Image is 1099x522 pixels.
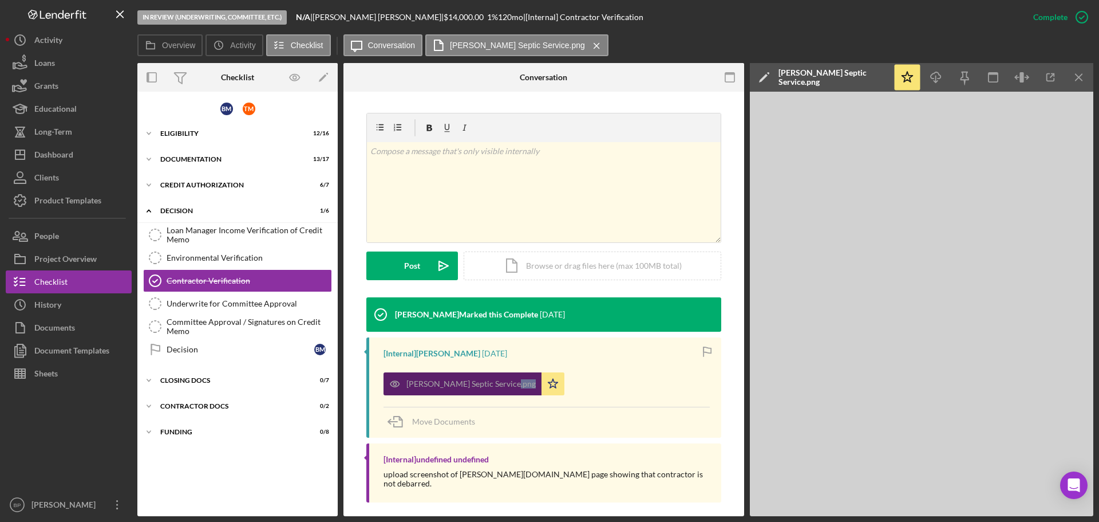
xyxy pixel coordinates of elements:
[395,310,538,319] div: [PERSON_NAME] Marked this Complete
[14,502,21,508] text: BP
[313,13,444,22] div: [PERSON_NAME] [PERSON_NAME] |
[230,41,255,50] label: Activity
[34,316,75,342] div: Documents
[425,34,608,56] button: [PERSON_NAME] Septic Service.png
[384,349,480,358] div: [Internal] [PERSON_NAME]
[34,52,55,77] div: Loans
[167,299,331,308] div: Underwrite for Committee Approval
[343,34,423,56] button: Conversation
[6,293,132,316] button: History
[167,253,331,262] div: Environmental Verification
[29,493,103,519] div: [PERSON_NAME]
[160,156,301,163] div: Documentation
[412,417,475,426] span: Move Documents
[309,182,329,189] div: 6 / 7
[34,362,58,388] div: Sheets
[404,252,420,280] div: Post
[137,34,203,56] button: Overview
[6,362,132,385] button: Sheets
[309,403,329,410] div: 0 / 2
[143,246,332,269] a: Environmental Verification
[160,207,301,214] div: Decision
[778,68,887,87] div: [PERSON_NAME] Septic Service.png
[482,349,507,358] time: 2025-08-04 16:53
[296,12,310,22] b: N/A
[384,470,710,488] div: upload screenshot of [PERSON_NAME][DOMAIN_NAME] page showing that contractor is not debarred.
[220,103,233,115] div: B M
[162,41,195,50] label: Overview
[368,41,416,50] label: Conversation
[221,73,254,82] div: Checklist
[34,143,73,169] div: Dashboard
[444,13,487,22] div: $14,000.00
[143,269,332,292] a: Contractor Verification
[314,344,326,355] div: B M
[6,248,132,270] button: Project Overview
[384,372,564,395] button: [PERSON_NAME] Septic Service.png
[487,13,498,22] div: 1 %
[6,120,132,143] button: Long-Term
[366,252,458,280] button: Post
[291,41,323,50] label: Checklist
[498,13,523,22] div: 120 mo
[205,34,263,56] button: Activity
[523,13,643,22] div: | [Internal] Contractor Verification
[6,97,132,120] button: Educational
[6,52,132,74] button: Loans
[6,339,132,362] button: Document Templates
[167,276,331,285] div: Contractor Verification
[34,74,58,100] div: Grants
[384,455,489,464] div: [Internal] undefined undefined
[160,403,301,410] div: Contractor Docs
[34,120,72,146] div: Long-Term
[520,73,567,82] div: Conversation
[34,97,77,123] div: Educational
[6,74,132,97] button: Grants
[143,223,332,246] a: Loan Manager Income Verification of Credit Memo
[309,130,329,137] div: 12 / 16
[34,293,61,319] div: History
[540,310,565,319] time: 2025-08-04 16:53
[34,225,59,250] div: People
[143,315,332,338] a: Committee Approval / Signatures on Credit Memo
[6,143,132,166] button: Dashboard
[34,166,59,192] div: Clients
[6,189,132,212] button: Product Templates
[266,34,331,56] button: Checklist
[6,270,132,293] button: Checklist
[34,339,109,365] div: Document Templates
[6,166,132,189] button: Clients
[6,225,132,248] button: People
[167,317,331,336] div: Committee Approval / Signatures on Credit Memo
[167,226,331,244] div: Loan Manager Income Verification of Credit Memo
[1033,6,1068,29] div: Complete
[143,292,332,315] a: Underwrite for Committee Approval
[243,103,255,115] div: T M
[6,29,132,52] a: Activity
[450,41,585,50] label: [PERSON_NAME] Septic Service.png
[309,156,329,163] div: 13 / 17
[1060,472,1088,499] div: Open Intercom Messenger
[34,248,97,273] div: Project Overview
[160,377,301,384] div: CLOSING DOCS
[34,189,101,215] div: Product Templates
[296,13,313,22] div: |
[6,493,132,516] button: BP[PERSON_NAME]
[160,429,301,435] div: Funding
[6,316,132,339] button: Documents
[137,10,287,25] div: In Review (Underwriting, Committee, Etc.)
[406,379,536,388] div: [PERSON_NAME] Septic Service.png
[143,338,332,361] a: DecisionBM
[34,29,62,54] div: Activity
